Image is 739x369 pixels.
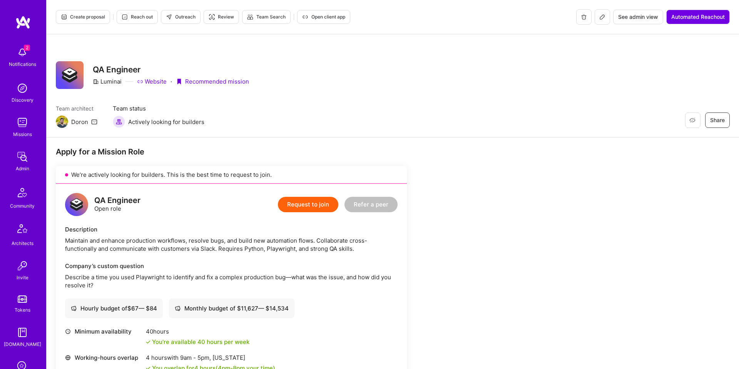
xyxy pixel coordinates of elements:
img: Actively looking for builders [113,116,125,128]
img: discovery [15,81,30,96]
div: Open role [94,196,140,213]
i: icon Targeter [209,14,215,20]
span: Automated Reachout [671,13,725,21]
div: Architects [12,239,33,247]
img: tokens [18,295,27,303]
button: Request to join [278,197,338,212]
img: Community [13,183,32,202]
div: Community [10,202,35,210]
span: See admin view [618,13,658,21]
div: Luminai [93,77,122,86]
i: icon Check [146,340,150,344]
span: Review [209,13,234,20]
span: Create proposal [61,13,105,20]
div: Working-hours overlap [65,354,142,362]
img: Invite [15,258,30,273]
h3: QA Engineer [93,65,249,74]
div: QA Engineer [94,196,140,205]
img: logo [65,193,88,216]
div: Hourly budget of $ 67 — $ 84 [71,304,157,312]
i: icon EyeClosed [689,117,696,123]
span: Actively looking for builders [128,118,204,126]
div: Tokens [15,306,30,314]
div: Admin [16,164,29,173]
i: icon Mail [91,119,97,125]
div: · [171,77,172,86]
div: Invite [17,273,28,282]
div: Maintain and enhance production workflows, resolve bugs, and build new automation flows. Collabor... [65,236,398,253]
span: Team architect [56,104,97,112]
span: Team Search [247,13,286,20]
img: bell [15,45,30,60]
button: Refer a peer [344,197,398,212]
span: Share [710,116,725,124]
i: icon Cash [175,305,181,311]
span: 9am - 5pm , [179,354,212,361]
i: icon World [65,355,71,361]
i: icon PurpleRibbon [176,79,182,85]
span: Reach out [122,13,153,20]
span: Team status [113,104,204,112]
img: logo [15,15,31,29]
div: Recommended mission [176,77,249,86]
div: Discovery [12,96,33,104]
div: Company’s custom question [65,262,398,270]
div: 40 hours [146,327,249,335]
div: Notifications [9,60,36,68]
div: Monthly budget of $ 11,627 — $ 14,534 [175,304,289,312]
i: icon Cash [71,305,77,311]
div: We’re actively looking for builders. This is the best time to request to join. [56,166,407,184]
div: 4 hours with [US_STATE] [146,354,275,362]
img: guide book [15,325,30,340]
img: admin teamwork [15,149,30,164]
img: Architects [13,221,32,239]
div: [DOMAIN_NAME] [4,340,41,348]
div: Description [65,225,398,233]
img: teamwork [15,115,30,130]
div: You're available 40 hours per week [146,338,249,346]
div: Doron [71,118,88,126]
img: Company Logo [56,61,84,89]
span: Open client app [302,13,345,20]
i: icon CompanyGray [93,79,99,85]
div: Apply for a Mission Role [56,147,407,157]
span: Outreach [166,13,196,20]
div: Missions [13,130,32,138]
div: Minimum availability [65,327,142,335]
img: Team Architect [56,116,68,128]
a: Website [137,77,167,86]
p: Describe a time you used Playwright to identify and fix a complex production bug—what was the iss... [65,273,398,289]
i: icon Proposal [61,14,67,20]
span: 2 [24,45,30,51]
i: icon Clock [65,329,71,334]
